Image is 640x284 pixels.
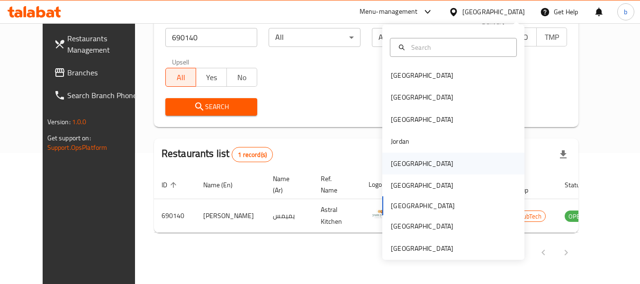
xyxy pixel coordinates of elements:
[624,7,627,17] span: b
[170,71,192,84] span: All
[313,199,361,233] td: Astral Kitchen
[391,243,453,254] div: [GEOGRAPHIC_DATA]
[154,170,640,233] table: enhanced table
[47,132,91,144] span: Get support on:
[513,211,545,222] span: GrubTech
[47,141,108,154] a: Support.OpsPlatform
[154,199,196,233] td: 690140
[321,173,350,196] span: Ref. Name
[165,28,257,47] input: Search for restaurant name or ID..
[369,202,392,226] img: Yum Yums
[226,68,257,87] button: No
[200,71,223,84] span: Yes
[552,143,575,166] div: Export file
[565,211,588,222] div: OPEN
[273,173,302,196] span: Name (Ar)
[46,27,150,61] a: Restaurants Management
[265,199,313,233] td: يميمس
[231,71,253,84] span: No
[165,68,196,87] button: All
[391,180,453,191] div: [GEOGRAPHIC_DATA]
[407,42,511,53] input: Search
[172,58,189,65] label: Upsell
[360,6,418,18] div: Menu-management
[162,179,180,191] span: ID
[391,221,453,231] div: [GEOGRAPHIC_DATA]
[47,116,71,128] span: Version:
[391,92,453,102] div: [GEOGRAPHIC_DATA]
[232,147,273,162] div: Total records count
[72,116,87,128] span: 1.0.0
[46,61,150,84] a: Branches
[232,150,272,159] span: 1 record(s)
[162,147,273,162] h2: Restaurants list
[361,170,404,199] th: Logo
[565,179,595,191] span: Status
[196,199,265,233] td: [PERSON_NAME]
[391,158,453,169] div: [GEOGRAPHIC_DATA]
[462,7,525,17] div: [GEOGRAPHIC_DATA]
[46,84,150,107] a: Search Branch Phone
[203,179,245,191] span: Name (En)
[269,28,361,47] div: All
[513,173,546,196] span: POS group
[67,67,142,78] span: Branches
[536,27,567,46] button: TMP
[173,101,250,113] span: Search
[372,28,464,47] div: All
[391,136,409,147] div: Jordan
[67,33,142,55] span: Restaurants Management
[67,90,142,101] span: Search Branch Phone
[391,70,453,81] div: [GEOGRAPHIC_DATA]
[541,30,563,44] span: TMP
[165,98,257,116] button: Search
[391,114,453,125] div: [GEOGRAPHIC_DATA]
[565,211,588,222] span: OPEN
[196,68,226,87] button: Yes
